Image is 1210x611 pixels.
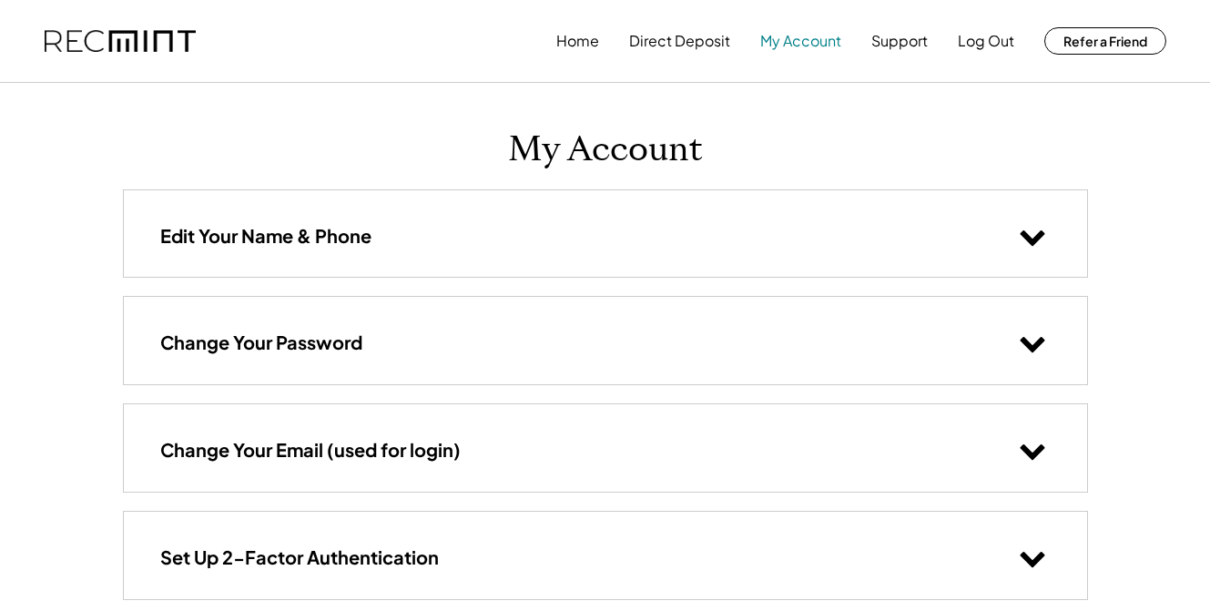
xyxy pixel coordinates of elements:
[871,23,928,59] button: Support
[160,331,362,354] h3: Change Your Password
[160,224,371,248] h3: Edit Your Name & Phone
[1044,27,1166,55] button: Refer a Friend
[160,438,461,462] h3: Change Your Email (used for login)
[556,23,599,59] button: Home
[508,128,703,171] h1: My Account
[760,23,841,59] button: My Account
[629,23,730,59] button: Direct Deposit
[958,23,1014,59] button: Log Out
[45,30,196,53] img: recmint-logotype%403x.png
[160,545,439,569] h3: Set Up 2-Factor Authentication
